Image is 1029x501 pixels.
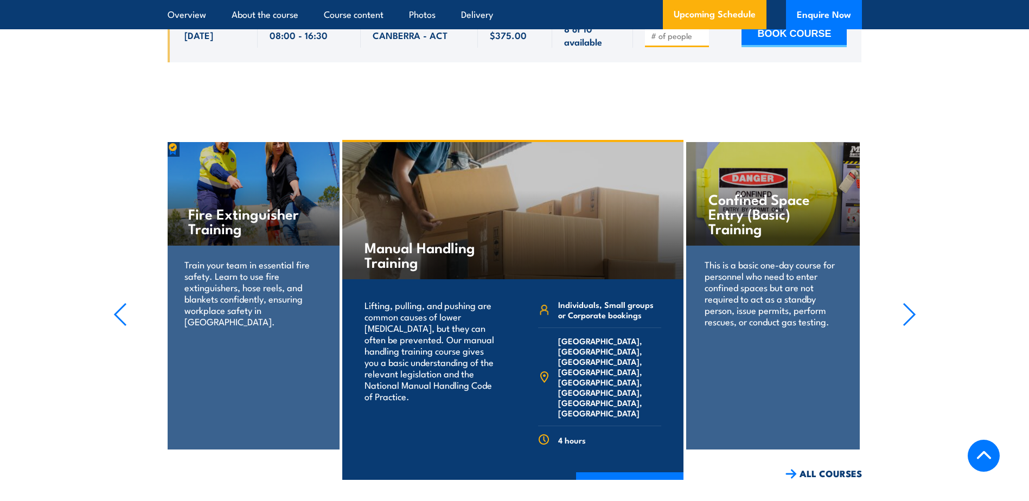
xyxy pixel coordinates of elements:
[558,435,586,445] span: 4 hours
[270,29,328,41] span: 08:00 - 16:30
[184,259,321,327] p: Train your team in essential fire safety. Learn to use fire extinguishers, hose reels, and blanke...
[651,30,705,41] input: # of people
[365,299,498,402] p: Lifting, pulling, and pushing are common causes of lower [MEDICAL_DATA], but they can often be pr...
[490,29,527,41] span: $375.00
[365,240,492,269] h4: Manual Handling Training
[708,191,837,235] h4: Confined Space Entry (Basic) Training
[785,467,862,480] a: ALL COURSES
[184,29,213,41] span: [DATE]
[188,206,317,235] h4: Fire Extinguisher Training
[373,29,448,41] span: CANBERRA - ACT
[558,299,661,320] span: Individuals, Small groups or Corporate bookings
[742,23,847,47] button: BOOK COURSE
[558,336,661,418] span: [GEOGRAPHIC_DATA], [GEOGRAPHIC_DATA], [GEOGRAPHIC_DATA], [GEOGRAPHIC_DATA], [GEOGRAPHIC_DATA], [G...
[564,22,621,48] span: 8 of 10 available
[705,259,841,327] p: This is a basic one-day course for personnel who need to enter confined spaces but are not requir...
[576,472,683,500] a: COURSE DETAILS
